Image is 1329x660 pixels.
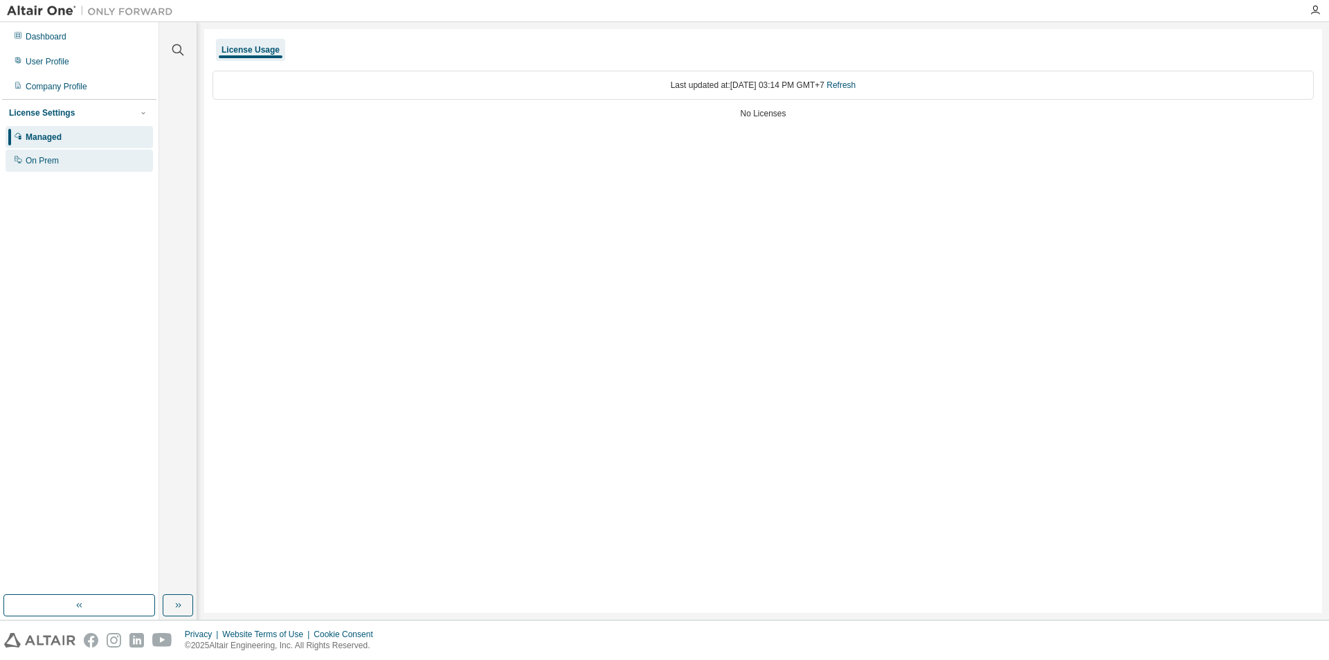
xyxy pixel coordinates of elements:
[185,640,381,652] p: © 2025 Altair Engineering, Inc. All Rights Reserved.
[152,633,172,648] img: youtube.svg
[26,31,66,42] div: Dashboard
[26,132,62,143] div: Managed
[26,56,69,67] div: User Profile
[26,81,87,92] div: Company Profile
[84,633,98,648] img: facebook.svg
[826,80,856,90] a: Refresh
[185,629,222,640] div: Privacy
[314,629,381,640] div: Cookie Consent
[213,108,1314,119] div: No Licenses
[213,71,1314,100] div: Last updated at: [DATE] 03:14 PM GMT+7
[221,44,280,55] div: License Usage
[26,155,59,166] div: On Prem
[7,4,180,18] img: Altair One
[129,633,144,648] img: linkedin.svg
[4,633,75,648] img: altair_logo.svg
[107,633,121,648] img: instagram.svg
[222,629,314,640] div: Website Terms of Use
[9,107,75,118] div: License Settings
